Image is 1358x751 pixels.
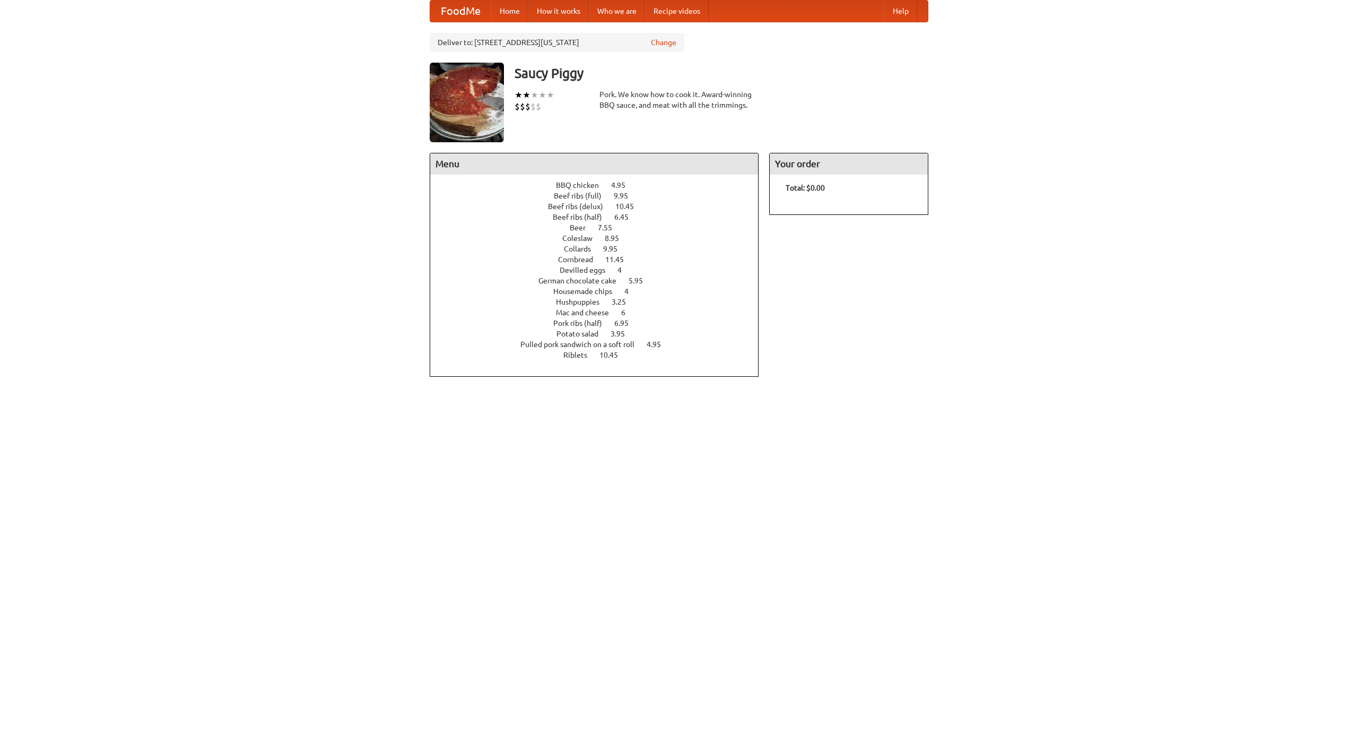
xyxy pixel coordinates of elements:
span: Hushpuppies [556,298,610,306]
span: 9.95 [603,245,628,253]
li: $ [520,101,525,113]
span: 4.95 [611,181,636,189]
a: Recipe videos [645,1,709,22]
span: 4 [617,266,632,274]
span: 10.45 [599,351,629,359]
span: Beef ribs (half) [553,213,613,221]
a: Hushpuppies 3.25 [556,298,646,306]
a: FoodMe [430,1,491,22]
a: Riblets 10.45 [563,351,638,359]
span: Pork ribs (half) [553,319,613,327]
a: German chocolate cake 5.95 [538,277,663,285]
a: Beef ribs (full) 9.95 [554,192,648,200]
a: Coleslaw 8.95 [562,234,639,243]
a: Beer 7.55 [570,223,632,232]
span: Pulled pork sandwich on a soft roll [520,340,645,349]
span: Collards [564,245,602,253]
li: $ [530,101,536,113]
a: Housemade chips 4 [553,287,648,296]
li: $ [515,101,520,113]
span: 11.45 [605,255,634,264]
li: ★ [538,89,546,101]
span: 6 [621,308,636,317]
span: 3.95 [611,330,636,338]
a: Change [651,37,676,48]
span: Devilled eggs [560,266,616,274]
span: 5.95 [629,277,654,285]
span: Beef ribs (full) [554,192,612,200]
a: Devilled eggs 4 [560,266,641,274]
a: Beef ribs (half) 6.45 [553,213,648,221]
a: Beef ribs (delux) 10.45 [548,202,654,211]
a: BBQ chicken 4.95 [556,181,645,189]
a: Who we are [589,1,645,22]
span: 6.45 [614,213,639,221]
span: Beef ribs (delux) [548,202,614,211]
div: Deliver to: [STREET_ADDRESS][US_STATE] [430,33,684,52]
div: Pork. We know how to cook it. Award-winning BBQ sauce, and meat with all the trimmings. [599,89,759,110]
a: Potato salad 3.95 [556,330,645,338]
a: Pork ribs (half) 6.95 [553,319,648,327]
b: Total: $0.00 [786,184,825,192]
li: $ [536,101,541,113]
a: Collards 9.95 [564,245,637,253]
span: BBQ chicken [556,181,610,189]
span: German chocolate cake [538,277,627,285]
span: Cornbread [558,255,604,264]
span: Mac and cheese [556,308,620,317]
a: Pulled pork sandwich on a soft roll 4.95 [520,340,681,349]
li: ★ [515,89,523,101]
h4: Your order [770,153,928,175]
li: ★ [546,89,554,101]
a: Cornbread 11.45 [558,255,643,264]
img: angular.jpg [430,63,504,142]
span: Riblets [563,351,598,359]
li: ★ [523,89,530,101]
span: 6.95 [614,319,639,327]
a: How it works [528,1,589,22]
h4: Menu [430,153,758,175]
span: 9.95 [614,192,639,200]
span: 7.55 [598,223,623,232]
span: 8.95 [605,234,630,243]
a: Help [884,1,917,22]
a: Mac and cheese 6 [556,308,645,317]
h3: Saucy Piggy [515,63,928,84]
a: Home [491,1,528,22]
span: 10.45 [615,202,645,211]
span: 4.95 [647,340,672,349]
li: ★ [530,89,538,101]
span: Beer [570,223,596,232]
span: Potato salad [556,330,609,338]
span: Housemade chips [553,287,623,296]
span: 3.25 [612,298,637,306]
li: $ [525,101,530,113]
span: 4 [624,287,639,296]
span: Coleslaw [562,234,603,243]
